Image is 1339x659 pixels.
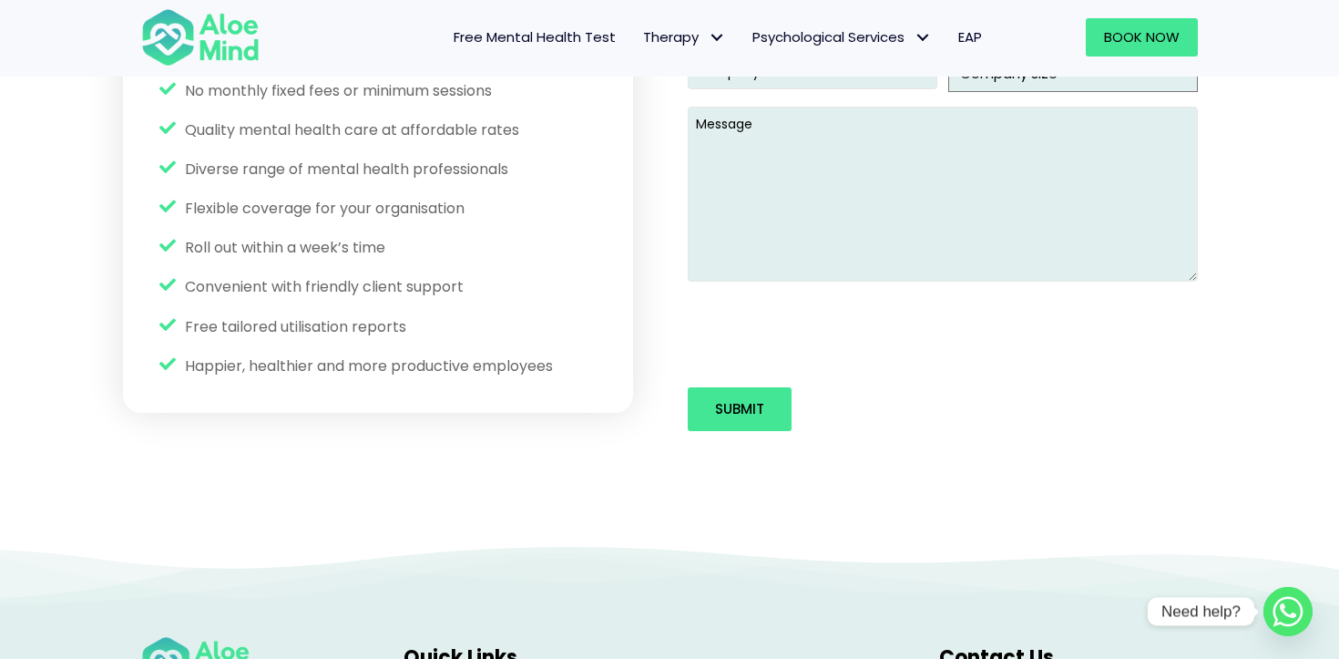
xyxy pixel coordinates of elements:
[739,18,945,57] a: Psychological ServicesPsychological Services: submenu
[185,316,406,337] span: Free tailored utilisation reports
[688,387,792,431] input: Submit
[1104,27,1180,46] span: Book Now
[440,18,629,57] a: Free Mental Health Test
[454,27,616,46] span: Free Mental Health Test
[688,296,965,367] iframe: reCAPTCHA
[283,18,996,57] nav: Menu
[185,80,492,101] span: No monthly fixed fees or minimum sessions
[185,159,508,180] span: Diverse range of mental health professionals
[185,237,385,258] span: Roll out within a week’s time
[643,27,725,46] span: Therapy
[945,18,996,57] a: EAP
[1263,587,1313,636] a: Whatsapp
[958,27,982,46] span: EAP
[629,18,739,57] a: TherapyTherapy: submenu
[909,25,935,51] span: Psychological Services: submenu
[185,276,464,297] span: Convenient with friendly client support
[185,355,553,376] span: Happier, healthier and more productive employees
[185,198,465,219] span: Flexible coverage for your organisation
[1086,18,1198,57] a: Book Now
[752,27,931,46] span: Psychological Services
[703,25,730,51] span: Therapy: submenu
[185,119,519,140] span: Quality mental health care at affordable rates
[141,7,260,67] img: Aloe mind Logo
